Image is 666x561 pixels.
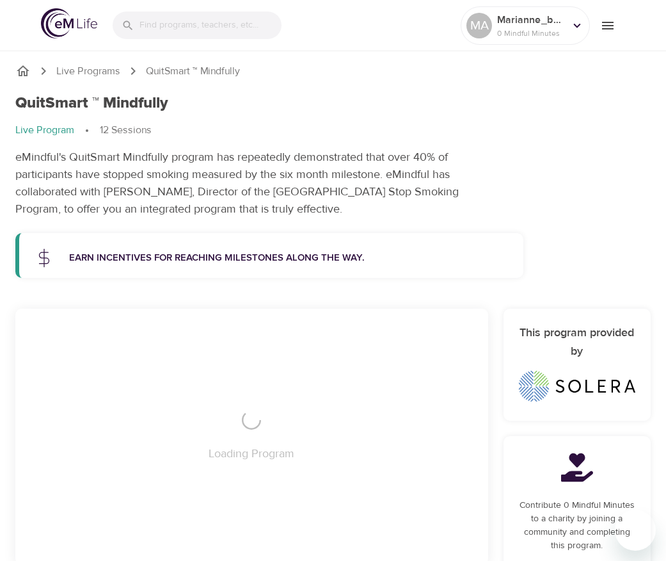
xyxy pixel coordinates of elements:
[497,28,565,39] p: 0 Mindful Minutes
[100,123,152,138] p: 12 Sessions
[15,94,168,113] h1: QuitSmart ™ Mindfully
[146,64,240,79] p: QuitSmart ™ Mindfully
[519,499,635,553] p: Contribute 0 Mindful Minutes to a charity by joining a community and completing this program.
[590,8,625,43] button: menu
[69,251,508,266] p: Earn incentives for reaching milestones along the way.
[519,324,635,361] h6: This program provided by
[519,371,635,401] img: Solera%20logo_horz_full%20color_2020.png
[139,12,281,39] input: Find programs, teachers, etc...
[41,8,97,38] img: logo
[56,64,120,79] a: Live Programs
[209,445,294,462] p: Loading Program
[466,13,492,38] div: MA
[615,510,656,551] iframe: Button to launch messaging window
[15,149,495,218] p: eMindful's QuitSmart Mindfully program has repeatedly demonstrated that over 40% of participants ...
[497,12,565,28] p: Marianne_b2ab47
[15,123,74,138] p: Live Program
[15,123,651,138] nav: breadcrumb
[15,63,651,79] nav: breadcrumb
